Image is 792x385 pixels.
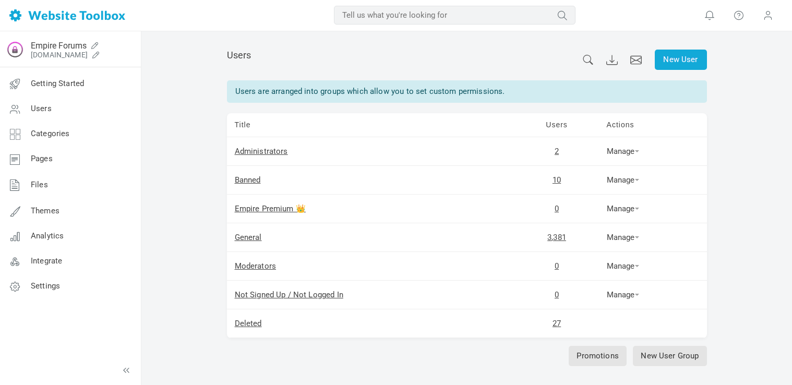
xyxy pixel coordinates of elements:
a: 27 [553,319,561,328]
a: Empire Forums [31,41,87,51]
td: Users [515,113,599,137]
span: Categories [31,129,70,138]
img: fetchedfavicon.png [7,41,23,58]
td: Actions [599,113,707,137]
span: Pages [31,154,53,163]
a: 0 [555,261,559,271]
a: New User [655,50,707,70]
a: Manage [607,175,639,185]
a: 0 [555,204,559,213]
a: 3,381 [547,233,566,242]
a: General [235,233,262,242]
td: Title [227,113,515,137]
span: Files [31,180,48,189]
a: Toggle the menu [121,365,131,376]
a: Banned [235,175,261,185]
span: Getting Started [31,79,84,88]
span: Users [227,50,251,61]
a: Deleted [235,319,262,328]
a: Search [582,53,596,64]
a: [DOMAIN_NAME] [31,51,88,59]
div: Users are arranged into groups which allow you to set custom permissions. [227,80,707,103]
a: 0 [555,290,559,299]
span: Analytics [31,231,64,240]
a: Manage [607,261,639,271]
a: New User Group [633,346,706,366]
a: Manage [607,204,639,213]
a: Manage [607,233,639,242]
span: Integrate [31,256,62,266]
a: Empire Premium 👑 [235,204,306,213]
a: Not Signed Up / Not Logged In [235,290,343,299]
a: 2 [555,147,559,156]
span: Account [763,9,773,21]
img: Home [9,9,125,21]
a: Administrators [235,147,288,156]
a: Promotions [569,346,627,366]
a: Manage [607,290,639,299]
a: Moderators [235,261,277,271]
i: Notifications [704,9,715,21]
a: Manage [607,147,639,156]
i: Help [734,9,744,21]
a: 10 [553,175,561,185]
span: Users [31,104,52,113]
input: Tell us what you're looking for [334,6,575,25]
span: Themes [31,206,59,215]
span: Settings [31,281,60,291]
